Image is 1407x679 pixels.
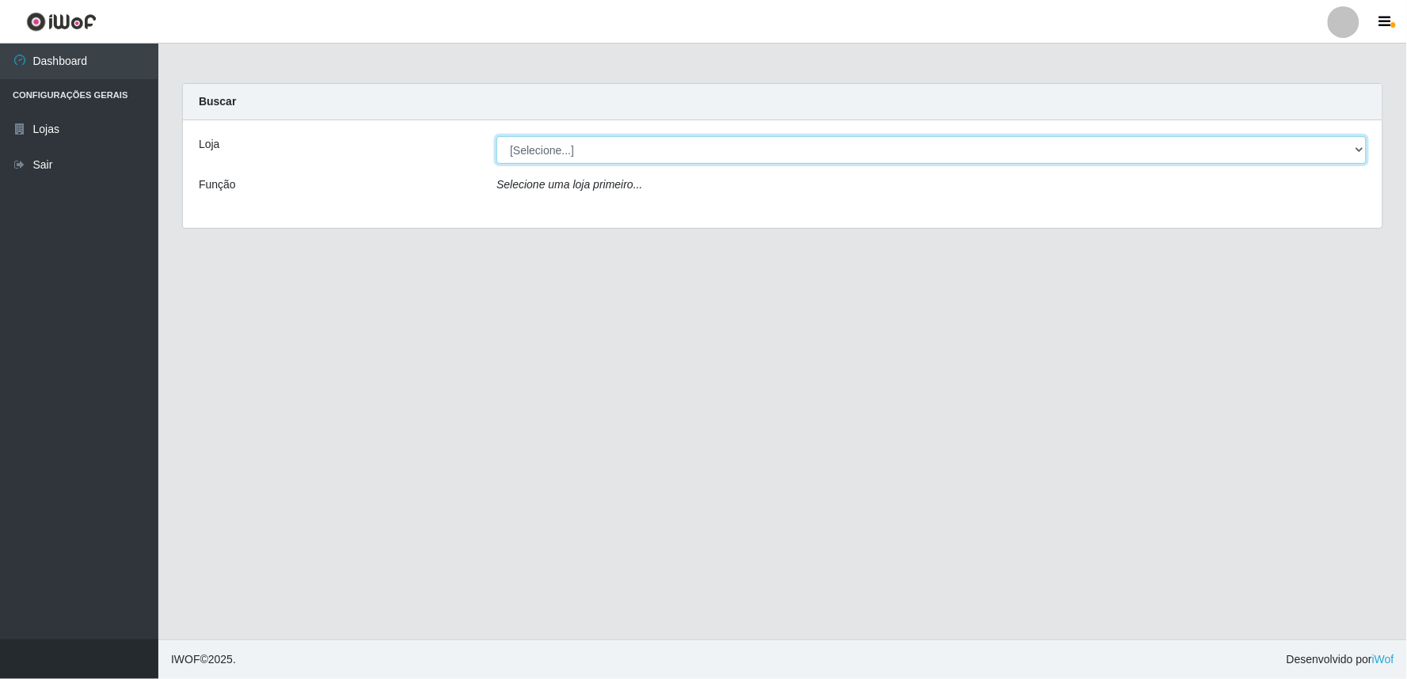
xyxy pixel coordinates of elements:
[199,176,236,193] label: Função
[171,651,236,668] span: © 2025 .
[1287,651,1394,668] span: Desenvolvido por
[1372,653,1394,666] a: iWof
[171,653,200,666] span: IWOF
[496,178,642,191] i: Selecione uma loja primeiro...
[199,136,219,153] label: Loja
[199,95,236,108] strong: Buscar
[26,12,97,32] img: CoreUI Logo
